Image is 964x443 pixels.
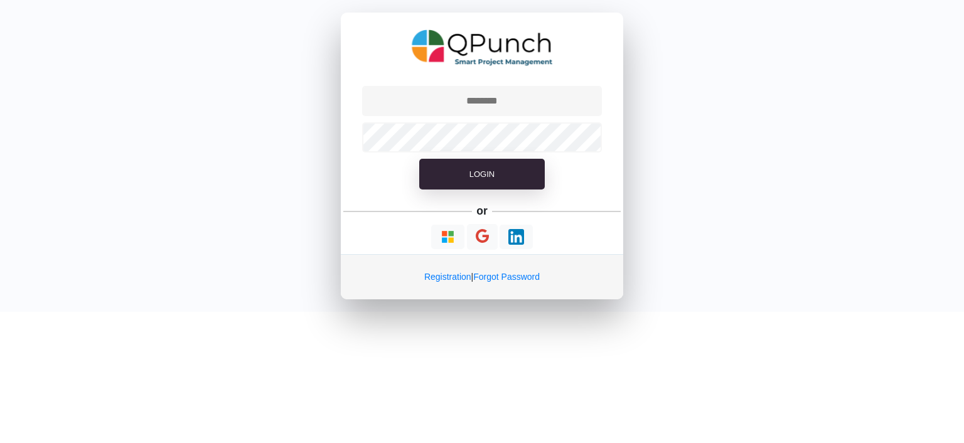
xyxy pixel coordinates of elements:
button: Continue With Google [467,224,498,250]
h5: or [474,202,490,220]
a: Forgot Password [473,272,540,282]
div: | [341,254,623,299]
button: Login [419,159,545,190]
img: QPunch [412,25,553,70]
img: Loading... [508,229,524,245]
button: Continue With LinkedIn [500,225,533,249]
img: Loading... [440,229,456,245]
a: Registration [424,272,471,282]
span: Login [469,169,495,179]
button: Continue With Microsoft Azure [431,225,464,249]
